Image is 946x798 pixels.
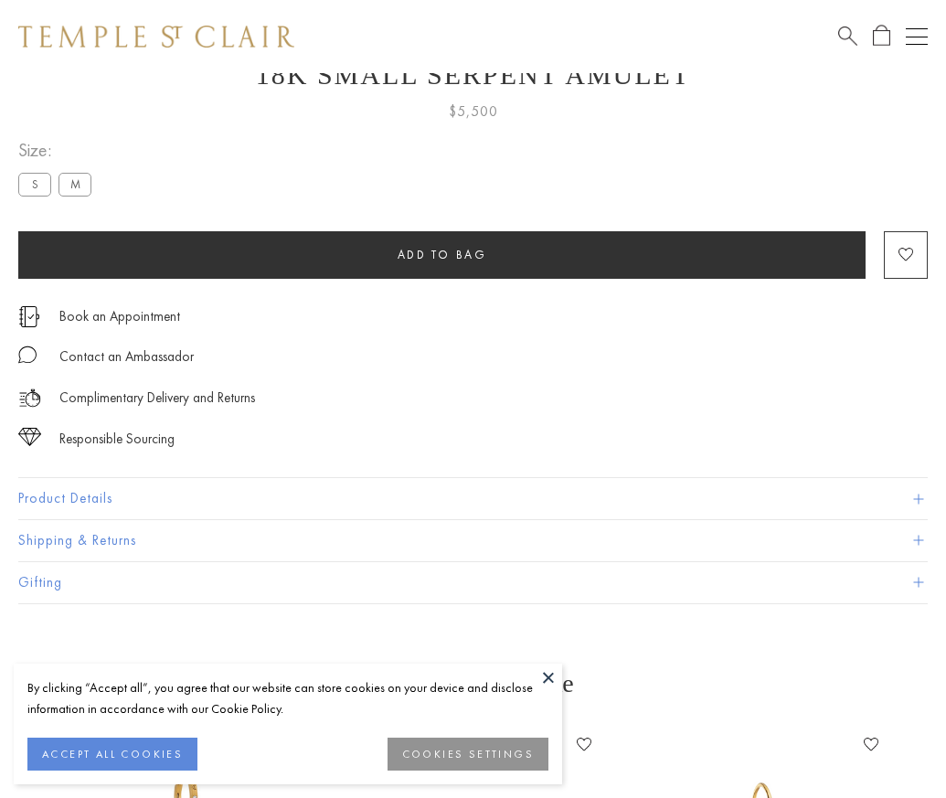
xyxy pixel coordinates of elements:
[449,100,498,123] span: $5,500
[18,478,928,519] button: Product Details
[27,738,197,771] button: ACCEPT ALL COOKIES
[18,26,294,48] img: Temple St. Clair
[18,59,928,90] h1: 18K Small Serpent Amulet
[18,173,51,196] label: S
[18,231,866,279] button: Add to bag
[906,26,928,48] button: Open navigation
[18,306,40,327] img: icon_appointment.svg
[59,428,175,451] div: Responsible Sourcing
[58,173,91,196] label: M
[18,346,37,364] img: MessageIcon-01_2.svg
[18,520,928,561] button: Shipping & Returns
[59,346,194,368] div: Contact an Ambassador
[838,25,857,48] a: Search
[873,25,890,48] a: Open Shopping Bag
[18,387,41,410] img: icon_delivery.svg
[27,677,548,719] div: By clicking “Accept all”, you agree that our website can store cookies on your device and disclos...
[18,135,99,165] span: Size:
[388,738,548,771] button: COOKIES SETTINGS
[398,247,487,262] span: Add to bag
[18,562,928,603] button: Gifting
[18,428,41,446] img: icon_sourcing.svg
[59,306,180,326] a: Book an Appointment
[59,387,255,410] p: Complimentary Delivery and Returns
